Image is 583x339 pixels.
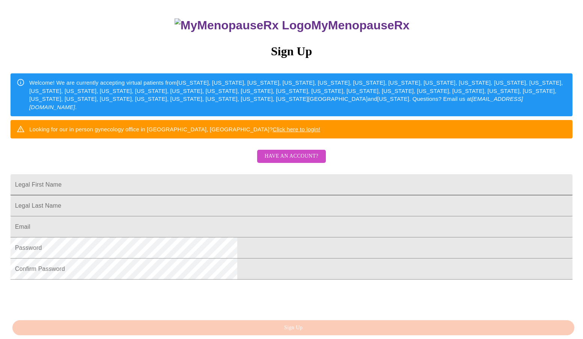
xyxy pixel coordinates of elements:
[11,283,125,313] iframe: reCAPTCHA
[273,126,320,132] a: Click here to login!
[29,122,320,136] div: Looking for our in person gynecology office in [GEOGRAPHIC_DATA], [GEOGRAPHIC_DATA]?
[11,44,572,58] h3: Sign Up
[29,76,566,114] div: Welcome! We are currently accepting virtual patients from [US_STATE], [US_STATE], [US_STATE], [US...
[257,150,326,163] button: Have an account?
[29,96,523,110] em: [EMAIL_ADDRESS][DOMAIN_NAME]
[255,158,328,164] a: Have an account?
[175,18,311,32] img: MyMenopauseRx Logo
[12,18,573,32] h3: MyMenopauseRx
[265,152,318,161] span: Have an account?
